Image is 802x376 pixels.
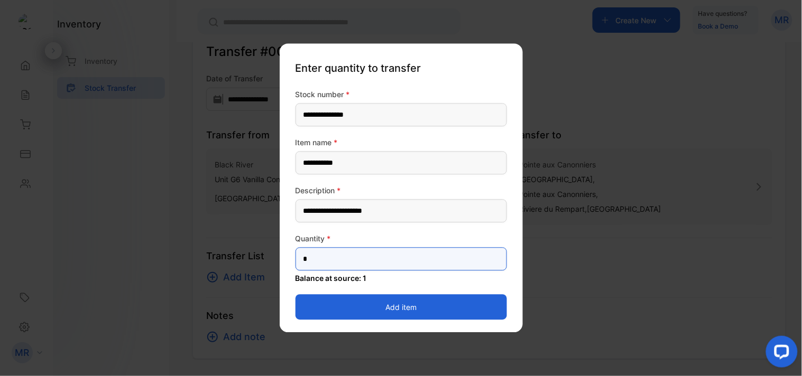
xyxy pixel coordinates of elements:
p: Balance at source: 1 [296,273,507,284]
button: Add item [296,295,507,320]
p: Enter quantity to transfer [296,57,507,81]
label: Quantity [296,233,507,245]
iframe: LiveChat chat widget [758,332,802,376]
label: Item name [296,137,507,148]
label: Stock number [296,89,507,100]
label: Description [296,185,507,196]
